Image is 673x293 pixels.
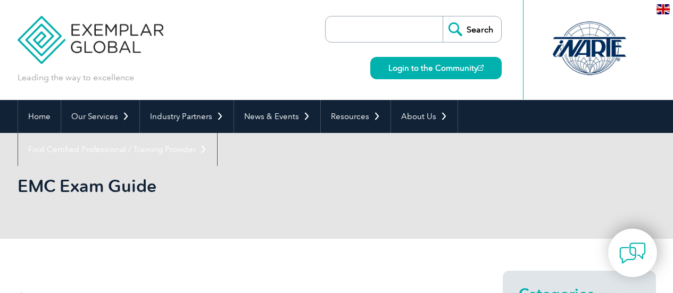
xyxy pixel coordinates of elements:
[61,100,139,133] a: Our Services
[234,100,320,133] a: News & Events
[140,100,234,133] a: Industry Partners
[443,16,501,42] input: Search
[18,175,426,196] h1: EMC Exam Guide
[657,4,670,14] img: en
[18,133,217,166] a: Find Certified Professional / Training Provider
[370,57,502,79] a: Login to the Community
[321,100,390,133] a: Resources
[619,240,646,266] img: contact-chat.png
[18,100,61,133] a: Home
[478,65,484,71] img: open_square.png
[391,100,458,133] a: About Us
[18,72,134,83] p: Leading the way to excellence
